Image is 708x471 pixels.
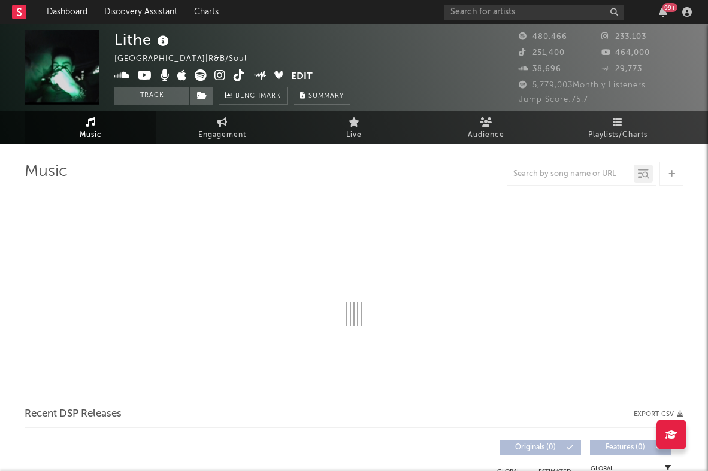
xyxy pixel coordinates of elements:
[588,128,648,142] span: Playlists/Charts
[519,81,646,89] span: 5,779,003 Monthly Listeners
[519,33,567,41] span: 480,466
[601,65,642,73] span: 29,773
[508,444,563,451] span: Originals ( 0 )
[519,96,588,104] span: Jump Score: 75.7
[291,69,313,84] button: Edit
[25,111,156,144] a: Music
[156,111,288,144] a: Engagement
[288,111,420,144] a: Live
[114,87,189,105] button: Track
[219,87,288,105] a: Benchmark
[198,128,246,142] span: Engagement
[294,87,350,105] button: Summary
[235,89,281,104] span: Benchmark
[114,30,172,50] div: Lithe
[507,169,634,179] input: Search by song name or URL
[598,444,653,451] span: Features ( 0 )
[659,7,667,17] button: 99+
[500,440,581,455] button: Originals(0)
[662,3,677,12] div: 99 +
[601,33,646,41] span: 233,103
[25,407,122,421] span: Recent DSP Releases
[346,128,362,142] span: Live
[308,93,344,99] span: Summary
[601,49,650,57] span: 464,000
[552,111,683,144] a: Playlists/Charts
[80,128,102,142] span: Music
[519,65,561,73] span: 38,696
[114,52,261,66] div: [GEOGRAPHIC_DATA] | R&B/Soul
[634,411,683,418] button: Export CSV
[468,128,504,142] span: Audience
[519,49,565,57] span: 251,400
[420,111,552,144] a: Audience
[590,440,671,455] button: Features(0)
[444,5,624,20] input: Search for artists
